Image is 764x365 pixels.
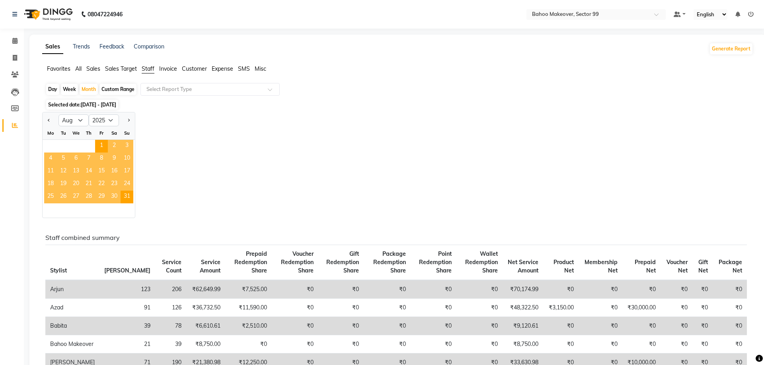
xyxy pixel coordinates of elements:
[373,250,406,274] span: Package Redemption Share
[579,335,622,353] td: ₹0
[57,178,70,191] div: Tuesday, August 19, 2025
[44,178,57,191] span: 18
[692,317,713,335] td: ₹0
[212,65,233,72] span: Expense
[99,43,124,50] a: Feedback
[57,165,70,178] div: Tuesday, August 12, 2025
[44,191,57,203] div: Monday, August 25, 2025
[465,250,498,274] span: Wallet Redemption Share
[134,43,164,50] a: Comparison
[719,259,742,274] span: Package Net
[456,317,503,335] td: ₹0
[82,178,95,191] span: 21
[456,280,503,299] td: ₹0
[661,317,692,335] td: ₹0
[70,178,82,191] span: 20
[95,140,108,153] span: 1
[121,165,133,178] span: 17
[692,299,713,317] td: ₹0
[95,191,108,203] div: Friday, August 29, 2025
[108,191,121,203] div: Saturday, August 30, 2025
[95,127,108,139] div: Fr
[411,317,456,335] td: ₹0
[186,280,226,299] td: ₹62,649.99
[543,317,579,335] td: ₹0
[579,280,622,299] td: ₹0
[44,153,57,165] div: Monday, August 4, 2025
[108,178,121,191] span: 23
[238,65,250,72] span: SMS
[82,153,95,165] span: 7
[57,191,70,203] div: Tuesday, August 26, 2025
[70,153,82,165] span: 6
[99,335,155,353] td: 21
[272,335,318,353] td: ₹0
[661,299,692,317] td: ₹0
[82,165,95,178] span: 14
[121,165,133,178] div: Sunday, August 17, 2025
[692,280,713,299] td: ₹0
[411,280,456,299] td: ₹0
[44,165,57,178] div: Monday, August 11, 2025
[105,65,137,72] span: Sales Target
[88,3,123,25] b: 08047224946
[99,84,136,95] div: Custom Range
[142,65,154,72] span: Staff
[45,234,747,241] h6: Staff combined summary
[579,317,622,335] td: ₹0
[82,191,95,203] div: Thursday, August 28, 2025
[61,84,78,95] div: Week
[326,250,359,274] span: Gift Redemption Share
[503,299,543,317] td: ₹48,322.50
[82,127,95,139] div: Th
[186,299,226,317] td: ₹36,732.50
[713,280,747,299] td: ₹0
[503,280,543,299] td: ₹70,174.99
[108,178,121,191] div: Saturday, August 23, 2025
[503,335,543,353] td: ₹8,750.00
[121,140,133,153] span: 3
[411,335,456,353] td: ₹0
[57,127,70,139] div: Tu
[318,317,364,335] td: ₹0
[364,280,411,299] td: ₹0
[44,165,57,178] span: 11
[667,259,688,274] span: Voucher Net
[411,299,456,317] td: ₹0
[364,299,411,317] td: ₹0
[272,280,318,299] td: ₹0
[75,65,82,72] span: All
[42,40,63,54] a: Sales
[622,299,661,317] td: ₹30,000.00
[585,259,618,274] span: Membership Net
[508,259,538,274] span: Net Service Amount
[108,153,121,165] div: Saturday, August 9, 2025
[89,114,119,126] select: Select year
[104,267,150,274] span: [PERSON_NAME]
[121,153,133,165] span: 10
[579,299,622,317] td: ₹0
[200,259,220,274] span: Service Amount
[73,43,90,50] a: Trends
[82,178,95,191] div: Thursday, August 21, 2025
[70,165,82,178] div: Wednesday, August 13, 2025
[95,178,108,191] span: 22
[635,259,656,274] span: Prepaid Net
[456,335,503,353] td: ₹0
[713,335,747,353] td: ₹0
[57,153,70,165] span: 5
[121,191,133,203] span: 31
[46,100,118,110] span: Selected date:
[70,191,82,203] span: 27
[95,153,108,165] div: Friday, August 8, 2025
[46,84,59,95] div: Day
[661,335,692,353] td: ₹0
[108,140,121,153] span: 2
[155,299,186,317] td: 126
[543,335,579,353] td: ₹0
[225,280,272,299] td: ₹7,525.00
[661,280,692,299] td: ₹0
[70,191,82,203] div: Wednesday, August 27, 2025
[47,65,70,72] span: Favorites
[121,191,133,203] div: Sunday, August 31, 2025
